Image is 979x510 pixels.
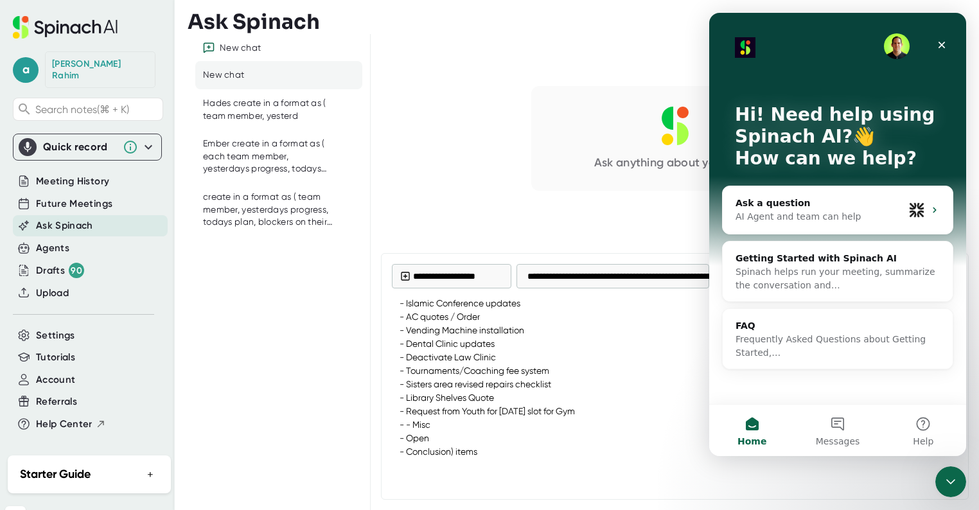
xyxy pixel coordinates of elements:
div: New chat [220,42,261,54]
span: Search notes (⌘ + K) [35,103,159,116]
div: Drafts [36,263,84,278]
div: create in a format as ( team member, yesterdays progress, todays plan, blockers on their stories)... [203,191,335,229]
div: Send message [935,466,958,489]
iframe: Intercom live chat [709,13,966,456]
button: Upload [36,286,69,301]
button: Future Meetings [36,197,112,211]
button: Tutorials [36,350,75,365]
button: Referrals [36,394,77,409]
div: Abdul Rahim [52,58,148,81]
div: Hades create in a format as ( team member, yesterd [203,97,335,122]
div: Ember create in a format as ( each team member, yesterdays progress, todays plan, blockers on the... [203,137,335,175]
textarea: Meeting minutes, discussion, decision and action item for ech (Agenda - Dua - ⁠Invited Guest - [P... [392,296,958,466]
div: 90 [69,263,84,278]
button: Ask Spinach [36,218,93,233]
button: Agents [36,241,69,256]
div: Quick record [19,134,156,160]
button: + [142,465,159,484]
button: Meeting History [36,174,109,189]
span: a [13,57,39,83]
button: Account [36,373,75,387]
h2: Starter Guide [20,466,91,483]
span: Help Center [36,417,93,432]
button: Settings [36,328,75,343]
iframe: Intercom live chat [935,466,966,497]
div: Ask anything about your work [594,155,755,170]
button: Help Center [36,417,106,432]
h3: Ask Spinach [188,10,320,34]
div: Quick record [43,141,116,154]
button: Drafts 90 [36,263,84,278]
div: New chat [203,69,244,82]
